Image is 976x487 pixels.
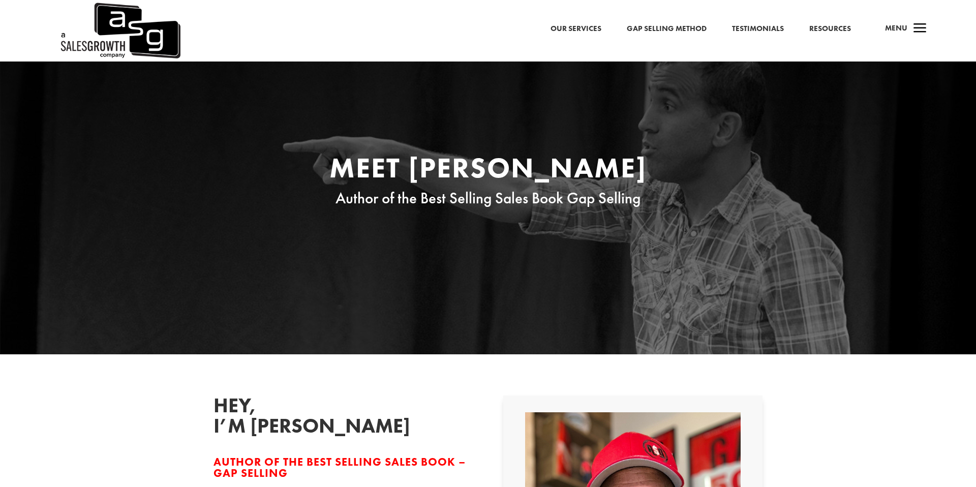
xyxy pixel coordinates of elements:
[335,188,640,208] span: Author of the Best Selling Sales Book Gap Selling
[295,154,681,187] h1: Meet [PERSON_NAME]
[213,454,466,480] span: Author of the Best Selling Sales Book – Gap Selling
[885,23,907,33] span: Menu
[551,22,601,36] a: Our Services
[910,19,930,39] span: a
[809,22,851,36] a: Resources
[732,22,784,36] a: Testimonials
[213,395,366,441] h2: Hey, I’m [PERSON_NAME]
[627,22,707,36] a: Gap Selling Method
